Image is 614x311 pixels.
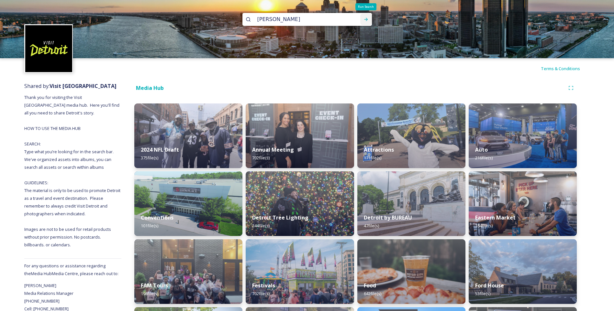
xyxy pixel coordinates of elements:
[24,263,118,276] span: For any questions or assistance regarding the Media Hub Media Centre, please reach out to:
[475,146,488,153] strong: Auto
[141,282,168,289] strong: FAM Tours
[357,171,465,236] img: Bureau_DIA_6998.jpg
[134,171,242,236] img: 35ad669e-8c01-473d-b9e4-71d78d8e13d9.jpg
[475,223,493,229] span: 184 file(s)
[141,146,179,153] strong: 2024 NFL Draft
[469,239,577,304] img: VisitorCenter.jpg
[24,82,117,90] span: Shared by:
[134,239,242,304] img: 452b8020-6387-402f-b366-1d8319e12489.jpg
[252,291,270,296] span: 702 file(s)
[475,155,493,161] span: 216 file(s)
[24,94,121,248] span: Thank you for visiting the Visit [GEOGRAPHIC_DATA] media hub. Here you'll find all you need to sh...
[357,239,465,304] img: a0bd6cc6-0a5e-4110-bbb1-1ef2cc64960c.jpg
[469,171,577,236] img: 3c2c6adb-06da-4ad6-b7c8-83bb800b1f33.jpg
[364,282,376,289] strong: Food
[364,223,379,229] span: 47 file(s)
[252,214,308,221] strong: Detroit Tree Lighting
[475,282,504,289] strong: Ford House
[254,12,343,27] input: Search
[364,155,381,161] span: 171 file(s)
[364,291,381,296] span: 642 file(s)
[136,84,164,91] strong: Media Hub
[541,66,580,71] span: Terms & Conditions
[469,103,577,168] img: d7532473-e64b-4407-9cc3-22eb90fab41b.jpg
[475,291,490,296] span: 53 file(s)
[25,25,72,72] img: VISIT%20DETROIT%20LOGO%20-%20BLACK%20BACKGROUND.png
[355,3,376,10] div: Run Search
[364,214,412,221] strong: Detroit by BUREAU
[364,146,394,153] strong: Attractions
[475,214,516,221] strong: Eastern Market
[252,146,294,153] strong: Annual Meeting
[141,291,158,296] span: 198 file(s)
[141,155,158,161] span: 375 file(s)
[252,282,275,289] strong: Festivals
[141,214,173,221] strong: Conventions
[246,171,354,236] img: ad1a86ae-14bd-4f6b-9ce0-fa5a51506304.jpg
[50,82,117,90] strong: Visit [GEOGRAPHIC_DATA]
[252,155,270,161] span: 702 file(s)
[134,103,242,168] img: 1cf80b3c-b923-464a-9465-a021a0fe5627.jpg
[246,239,354,304] img: DSC02900.jpg
[252,223,270,229] span: 244 file(s)
[246,103,354,168] img: 8c0cc7c4-d0ac-4b2f-930c-c1f64b82d302.jpg
[141,223,158,229] span: 101 file(s)
[357,103,465,168] img: b41b5269-79c1-44fe-8f0b-cab865b206ff.jpg
[541,65,590,72] a: Terms & Conditions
